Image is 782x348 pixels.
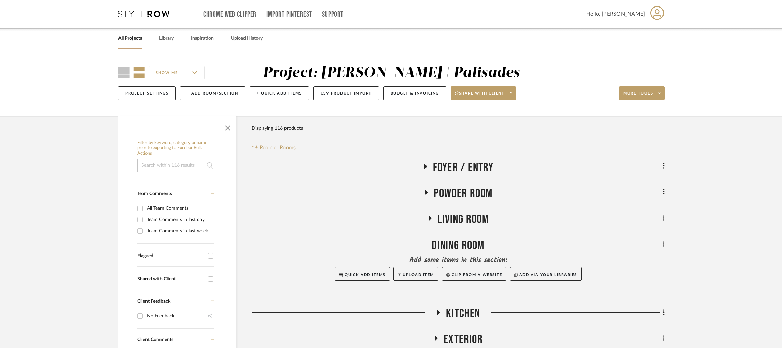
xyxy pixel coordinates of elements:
[586,10,645,18] span: Hello, [PERSON_NAME]
[137,253,205,259] div: Flagged
[345,273,386,277] span: Quick Add Items
[180,86,245,100] button: + Add Room/Section
[137,159,217,172] input: Search within 116 results
[437,212,489,227] span: Living Room
[252,121,303,135] div: Displaying 116 products
[266,12,312,17] a: Import Pinterest
[191,34,214,43] a: Inspiration
[444,332,483,347] span: Exterior
[250,86,309,100] button: + Quick Add Items
[221,120,235,133] button: Close
[147,226,212,236] div: Team Comments in last week
[451,86,516,100] button: Share with client
[137,299,170,304] span: Client Feedback
[252,144,296,152] button: Reorder Rooms
[393,267,438,281] button: Upload Item
[231,34,263,43] a: Upload History
[510,267,582,281] button: Add via your libraries
[137,337,173,342] span: Client Comments
[442,267,506,281] button: Clip from a website
[434,186,492,201] span: Powder Room
[118,34,142,43] a: All Projects
[335,267,390,281] button: Quick Add Items
[313,86,379,100] button: CSV Product Import
[446,306,480,321] span: Kitchen
[203,12,256,17] a: Chrome Web Clipper
[383,86,446,100] button: Budget & Invoicing
[137,276,205,282] div: Shared with Client
[147,203,212,214] div: All Team Comments
[322,12,344,17] a: Support
[263,66,520,80] div: Project: [PERSON_NAME] | Palisades
[619,86,665,100] button: More tools
[147,310,208,321] div: No Feedback
[455,91,505,101] span: Share with client
[137,140,217,156] h6: Filter by keyword, category or name prior to exporting to Excel or Bulk Actions
[159,34,174,43] a: Library
[260,144,296,152] span: Reorder Rooms
[137,191,172,196] span: Team Comments
[147,214,212,225] div: Team Comments in last day
[623,91,653,101] span: More tools
[118,86,176,100] button: Project Settings
[208,310,212,321] div: (9)
[252,256,665,265] div: Add some items in this section:
[433,160,494,175] span: Foyer / Entry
